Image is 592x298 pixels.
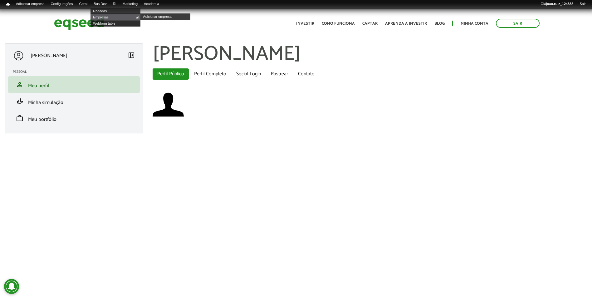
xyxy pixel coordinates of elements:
[8,93,140,110] li: Minha simulação
[461,22,488,26] a: Minha conta
[3,2,13,7] a: Início
[141,2,162,7] a: Academia
[189,68,231,80] a: Perfil Completo
[120,2,141,7] a: Marketing
[13,70,140,74] h2: Pessoal
[110,2,120,7] a: RI
[362,22,378,26] a: Captar
[13,98,135,105] a: finance_modeMinha simulação
[16,81,23,88] span: person
[6,2,10,7] span: Início
[153,68,189,80] a: Perfil Público
[385,22,427,26] a: Aprenda a investir
[8,76,140,93] li: Meu perfil
[496,19,540,28] a: Sair
[28,115,56,124] span: Meu portfólio
[16,115,23,122] span: work
[128,52,135,59] span: left_panel_close
[153,43,587,65] h1: [PERSON_NAME]
[434,22,445,26] a: Blog
[153,89,184,120] img: Foto de João Pedro Ruiz de Oliveira da Silva
[546,2,574,6] strong: joao.ruiz_124888
[28,98,63,107] span: Minha simulação
[31,53,67,59] p: [PERSON_NAME]
[266,68,293,80] a: Rastrear
[8,110,140,127] li: Meu portfólio
[232,68,266,80] a: Social Login
[322,22,355,26] a: Como funciona
[13,115,135,122] a: workMeu portfólio
[48,2,76,7] a: Configurações
[293,68,319,80] a: Contato
[16,98,23,105] span: finance_mode
[28,82,49,90] span: Meu perfil
[91,2,110,7] a: Bus Dev
[576,2,589,7] a: Sair
[537,2,576,7] a: Olájoao.ruiz_124888
[153,89,184,120] a: Ver perfil do usuário.
[296,22,314,26] a: Investir
[13,2,48,7] a: Adicionar empresa
[76,2,91,7] a: Geral
[13,81,135,88] a: personMeu perfil
[54,15,104,32] img: EqSeed
[128,52,135,60] a: Colapsar menu
[91,8,140,14] a: Rodadas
